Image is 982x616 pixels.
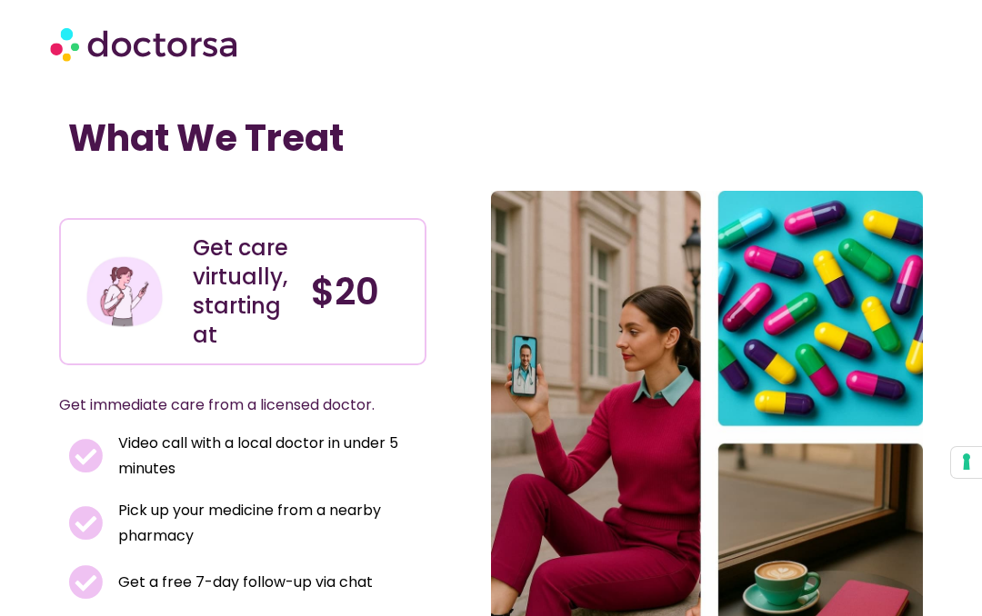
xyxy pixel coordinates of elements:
p: Get immediate care from a licensed doctor. [59,392,383,418]
iframe: Customer reviews powered by Trustpilot [68,178,341,200]
div: Get care virtually, starting at [193,233,293,350]
h4: $20 [311,270,411,313]
span: Get a free 7-day follow-up via chat [114,570,373,595]
span: Video call with a local doctor in under 5 minutes [114,431,416,482]
img: Illustration depicting a young woman in a casual outfit, engaged with her smartphone. She has a p... [85,252,165,332]
span: Pick up your medicine from a nearby pharmacy [114,498,416,549]
button: Your consent preferences for tracking technologies [951,447,982,478]
h1: What We Treat [68,116,417,160]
